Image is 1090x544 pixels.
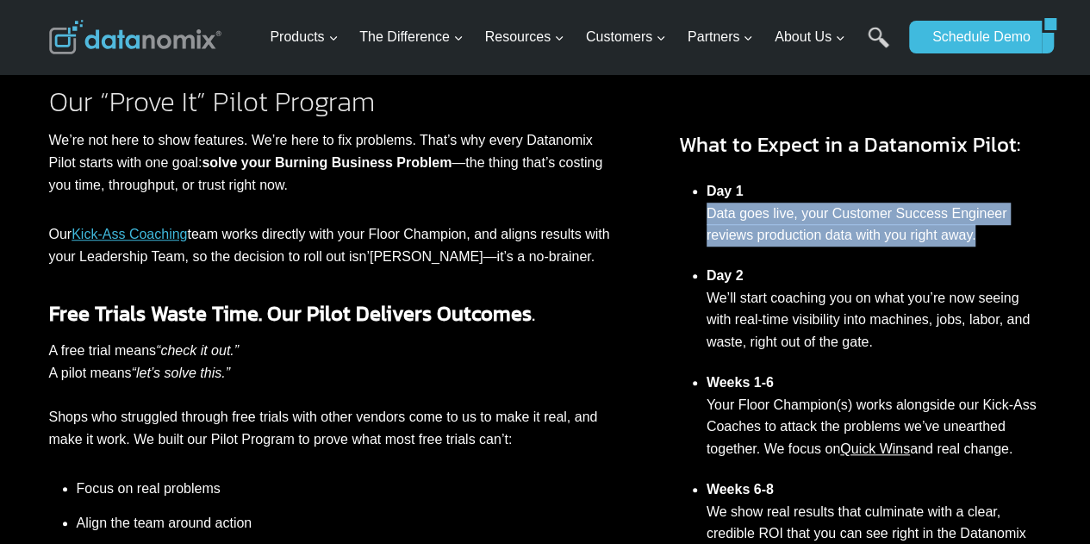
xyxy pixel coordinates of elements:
h3: . [49,298,610,329]
li: Focus on real problems [77,478,610,506]
li: Your Floor Champion(s) works alongside our Kick-Ass Coaches to attack the problems we’ve unearthe... [707,362,1042,469]
strong: solve your Burning Business Problem [202,155,452,170]
h3: What to Expect in a Datanomix Pilot: [679,129,1042,160]
strong: Day 1 [707,184,744,198]
em: “check it out.” [156,343,239,358]
img: Datanomix [49,20,221,54]
h2: Our “Prove It” Pilot Program [49,88,610,116]
a: Kick-Ass Coaching [72,227,187,241]
a: Quick Wins [840,441,910,456]
li: Data goes live, your Customer Success Engineer reviews production data with you right away. [707,171,1042,255]
strong: Free Trials Waste Time. Our Pilot Delivers Outcomes [49,298,532,328]
a: Schedule Demo [909,21,1042,53]
span: Customers [586,26,666,48]
strong: Weeks 1-6 [707,375,774,390]
span: About Us [775,26,845,48]
span: Partners [688,26,753,48]
em: “let’s solve this.” [132,366,230,380]
strong: Weeks 6-8 [707,482,774,497]
li: We’ll start coaching you on what you’re now seeing with real-time visibility into machines, jobs,... [707,256,1042,363]
p: A free trial means A pilot means Shops who struggled through free trials with other vendors come ... [49,340,610,450]
strong: Day 2 [707,268,744,283]
p: Our team works directly with your Floor Champion, and aligns results with your Leadership Team, s... [49,223,610,267]
nav: Primary Navigation [263,9,900,66]
span: The Difference [359,26,464,48]
a: Search [868,27,889,66]
span: Products [270,26,338,48]
p: We’re not here to show features. We’re here to fix problems. That’s why every Datanomix Pilot sta... [49,129,610,196]
span: Resources [485,26,564,48]
li: Align the team around action [77,506,610,541]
